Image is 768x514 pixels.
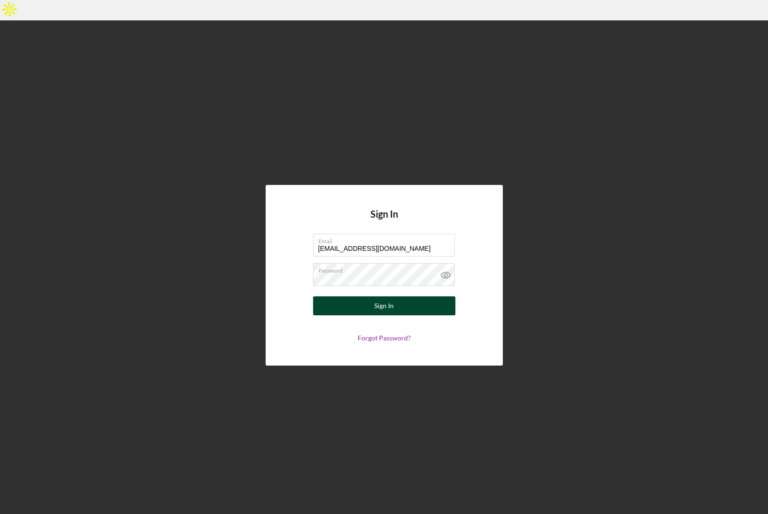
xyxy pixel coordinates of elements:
h4: Sign In [370,209,398,234]
a: Forgot Password? [358,334,411,342]
div: Sign In [374,296,394,315]
label: Password [318,264,455,274]
button: Sign In [313,296,455,315]
label: Email [318,234,455,245]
